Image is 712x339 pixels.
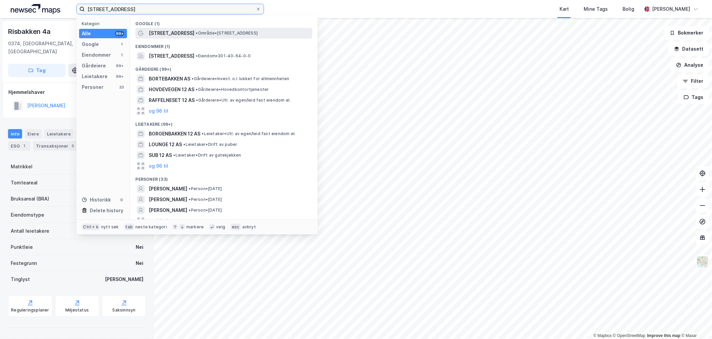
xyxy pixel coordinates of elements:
div: 0 [119,197,124,203]
span: Eiendom • 301-40-64-0-0 [196,53,251,59]
div: Kart [560,5,569,13]
div: Miljøstatus [65,307,89,313]
div: 1 [21,143,28,149]
div: nytt søk [101,224,119,230]
div: Tomteareal [11,179,38,187]
div: Eiendommer [82,51,111,59]
span: • [196,87,198,92]
span: SUB 12 AS [149,151,172,159]
span: Person • [DATE] [189,208,222,213]
div: Leietakere [44,129,73,138]
div: 0374, [GEOGRAPHIC_DATA], [GEOGRAPHIC_DATA] [8,40,95,56]
div: Tinglyst [11,275,30,283]
div: Reguleringsplaner [11,307,49,313]
span: • [189,186,191,191]
img: logo.a4113a55bc3d86da70a041830d287a7e.svg [11,4,60,14]
span: Gårdeiere • Utl. av egen/leid fast eiendom el. [196,98,290,103]
div: 5 [70,143,76,149]
span: • [173,153,175,158]
button: Tag [8,64,66,77]
button: og 30 til [149,217,168,225]
div: Datasett [76,129,101,138]
div: Personer [82,83,104,91]
button: Datasett [668,42,709,56]
div: Eiere [25,129,42,138]
div: Historikk [82,196,111,204]
div: Antall leietakere [11,227,49,235]
span: RAFFELNESET 12 AS [149,96,195,104]
div: Google [82,40,99,48]
div: 99+ [115,63,124,68]
div: Gårdeiere [82,62,106,70]
div: velg [216,224,225,230]
a: Improve this map [647,333,681,338]
a: OpenStreetMap [613,333,646,338]
div: esc [231,224,241,230]
div: 1 [119,52,124,58]
button: og 96 til [149,107,168,115]
div: Alle [82,30,91,38]
div: Hjemmelshaver [8,88,146,96]
span: HOVDEVEGEN 12 AS [149,86,194,94]
div: avbryt [242,224,256,230]
div: markere [186,224,204,230]
img: Z [696,256,709,268]
div: Delete history [90,207,123,215]
button: Tags [678,91,709,104]
a: Mapbox [593,333,612,338]
span: Område • [STREET_ADDRESS] [196,31,258,36]
iframe: Chat Widget [678,307,712,339]
div: Nei [136,259,143,267]
div: Bruksareal (BRA) [11,195,49,203]
span: • [189,197,191,202]
span: LOUNGE 12 AS [149,140,182,149]
div: Leietakere (99+) [130,116,318,128]
span: • [202,131,204,136]
div: [PERSON_NAME] [105,275,143,283]
div: Eiendommer (1) [130,39,318,51]
button: og 96 til [149,162,168,170]
div: 33 [119,84,124,90]
span: • [189,208,191,213]
div: Nei [136,243,143,251]
span: • [196,53,198,58]
span: • [192,76,194,81]
span: Leietaker • Utl. av egen/leid fast eiendom el. [202,131,296,136]
span: [PERSON_NAME] [149,185,187,193]
div: Eiendomstype [11,211,44,219]
button: Analyse [670,58,709,72]
div: Personer (33) [130,171,318,183]
div: Kontrollprogram for chat [678,307,712,339]
div: 99+ [115,74,124,79]
span: [STREET_ADDRESS] [149,29,194,37]
span: [PERSON_NAME] [149,195,187,204]
div: neste kategori [135,224,167,230]
span: • [196,98,198,103]
div: 1 [119,42,124,47]
span: Person • [DATE] [189,186,222,191]
div: Bolig [623,5,634,13]
div: Mine Tags [584,5,608,13]
div: Gårdeiere (99+) [130,61,318,73]
div: Matrikkel [11,163,33,171]
input: Søk på adresse, matrikkel, gårdeiere, leietakere eller personer [85,4,256,14]
span: • [183,142,185,147]
div: 99+ [115,31,124,36]
div: tab [124,224,134,230]
span: [PERSON_NAME] [149,206,187,214]
div: Festegrunn [11,259,37,267]
div: Kategori [82,21,127,26]
div: Info [8,129,22,138]
button: Bokmerker [664,26,709,40]
span: BORGENBAKKEN 12 AS [149,130,200,138]
span: • [196,31,198,36]
div: Risbakken 4a [8,26,52,37]
div: Ctrl + k [82,224,100,230]
div: Saksinnsyn [113,307,136,313]
div: Leietakere [82,72,108,80]
button: Filter [677,74,709,88]
span: Leietaker • Drift av puber [183,142,237,147]
span: Person • [DATE] [189,197,222,202]
div: Punktleie [11,243,33,251]
span: Leietaker • Drift av gatekjøkken [173,153,241,158]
